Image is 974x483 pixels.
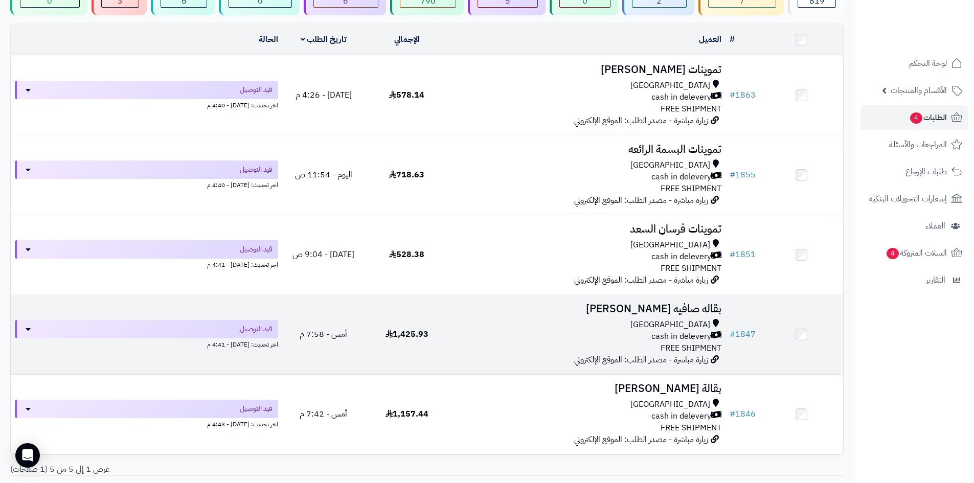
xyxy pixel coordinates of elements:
span: # [730,408,735,420]
a: المراجعات والأسئلة [860,132,968,157]
h3: بقالة [PERSON_NAME] [452,383,721,395]
div: Open Intercom Messenger [15,443,40,468]
span: العملاء [925,219,945,233]
div: اخر تحديث: [DATE] - 4:43 م [15,418,278,429]
span: cash in delevery [651,171,711,183]
span: [GEOGRAPHIC_DATA] [630,319,710,331]
a: التقارير [860,268,968,292]
span: 1,157.44 [386,408,428,420]
span: FREE SHIPMENT [661,422,721,434]
h3: تموينات البسمة الرائعه [452,144,721,155]
span: زيارة مباشرة - مصدر الطلب: الموقع الإلكتروني [574,194,708,206]
span: FREE SHIPMENT [661,342,721,354]
a: # [730,33,735,45]
span: 528.38 [389,248,424,261]
span: 718.63 [389,169,424,181]
span: 4 [887,248,899,259]
span: الأقسام والمنتجات [891,83,947,98]
span: [GEOGRAPHIC_DATA] [630,399,710,410]
span: cash in delevery [651,91,711,103]
div: اخر تحديث: [DATE] - 4:41 م [15,338,278,349]
span: cash in delevery [651,331,711,342]
a: الطلبات4 [860,105,968,130]
a: الإجمالي [394,33,420,45]
span: # [730,328,735,340]
span: [GEOGRAPHIC_DATA] [630,159,710,171]
a: #1846 [730,408,756,420]
a: إشعارات التحويلات البنكية [860,187,968,211]
span: زيارة مباشرة - مصدر الطلب: الموقع الإلكتروني [574,354,708,366]
span: أمس - 7:58 م [300,328,347,340]
span: 1,425.93 [386,328,428,340]
span: # [730,89,735,101]
span: طلبات الإرجاع [905,165,947,179]
span: لوحة التحكم [909,56,947,71]
span: [GEOGRAPHIC_DATA] [630,80,710,91]
a: الحالة [259,33,278,45]
span: قيد التوصيل [240,324,272,334]
span: زيارة مباشرة - مصدر الطلب: الموقع الإلكتروني [574,274,708,286]
span: FREE SHIPMENT [661,182,721,195]
a: لوحة التحكم [860,51,968,76]
a: العملاء [860,214,968,238]
span: اليوم - 11:54 ص [295,169,352,181]
span: # [730,169,735,181]
span: قيد التوصيل [240,244,272,255]
span: زيارة مباشرة - مصدر الطلب: الموقع الإلكتروني [574,433,708,446]
span: إشعارات التحويلات البنكية [869,192,947,206]
a: تاريخ الطلب [301,33,347,45]
span: زيارة مباشرة - مصدر الطلب: الموقع الإلكتروني [574,114,708,127]
div: اخر تحديث: [DATE] - 4:40 م [15,99,278,110]
span: الطلبات [909,110,947,125]
div: اخر تحديث: [DATE] - 4:40 م [15,179,278,190]
h3: تموينات فرسان السعد [452,223,721,235]
a: #1851 [730,248,756,261]
span: [GEOGRAPHIC_DATA] [630,239,710,251]
h3: بقاله صافيه [PERSON_NAME] [452,303,721,315]
span: 578.14 [389,89,424,101]
h3: تموينات [PERSON_NAME] [452,64,721,76]
a: السلات المتروكة4 [860,241,968,265]
span: [DATE] - 4:26 م [296,89,352,101]
span: cash in delevery [651,251,711,263]
span: قيد التوصيل [240,85,272,95]
span: FREE SHIPMENT [661,262,721,274]
span: التقارير [926,273,945,287]
a: العميل [699,33,721,45]
div: عرض 1 إلى 5 من 5 (1 صفحات) [3,464,427,475]
span: cash in delevery [651,410,711,422]
a: #1863 [730,89,756,101]
span: FREE SHIPMENT [661,103,721,115]
span: [DATE] - 9:04 ص [292,248,354,261]
span: السلات المتروكة [886,246,947,260]
a: #1847 [730,328,756,340]
a: طلبات الإرجاع [860,159,968,184]
span: قيد التوصيل [240,165,272,175]
span: قيد التوصيل [240,404,272,414]
span: # [730,248,735,261]
span: 4 [910,112,922,124]
span: أمس - 7:42 م [300,408,347,420]
div: اخر تحديث: [DATE] - 4:41 م [15,259,278,269]
span: المراجعات والأسئلة [889,137,947,152]
a: #1855 [730,169,756,181]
